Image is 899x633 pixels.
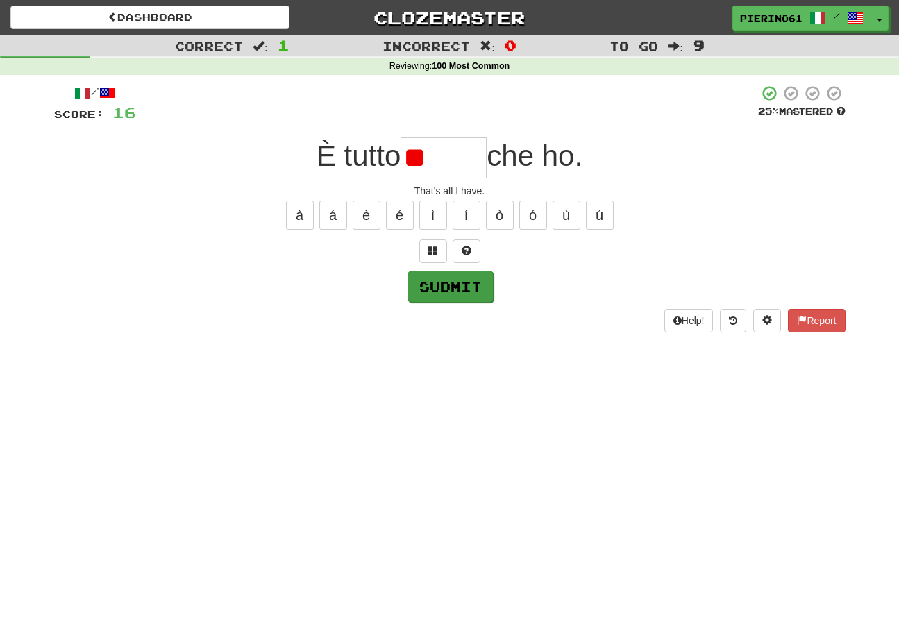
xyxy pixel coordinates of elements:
[310,6,589,30] a: Clozemaster
[419,201,447,230] button: ì
[693,37,705,53] span: 9
[319,201,347,230] button: á
[720,309,746,332] button: Round history (alt+y)
[668,40,683,52] span: :
[833,11,840,21] span: /
[586,201,614,230] button: ú
[419,239,447,263] button: Switch sentence to multiple choice alt+p
[286,201,314,230] button: à
[253,40,268,52] span: :
[10,6,289,29] a: Dashboard
[758,105,846,118] div: Mastered
[353,201,380,230] button: è
[54,108,104,120] span: Score:
[54,184,846,198] div: That's all I have.
[175,39,243,53] span: Correct
[664,309,714,332] button: Help!
[54,85,136,102] div: /
[383,39,470,53] span: Incorrect
[553,201,580,230] button: ù
[278,37,289,53] span: 1
[758,105,779,117] span: 25 %
[480,40,495,52] span: :
[732,6,871,31] a: Pierino61 /
[112,103,136,121] span: 16
[487,140,582,172] span: che ho.
[408,271,494,303] button: Submit
[610,39,658,53] span: To go
[386,201,414,230] button: é
[505,37,516,53] span: 0
[519,201,547,230] button: ó
[432,61,510,71] strong: 100 Most Common
[317,140,401,172] span: È tutto
[788,309,845,332] button: Report
[453,201,480,230] button: í
[740,12,803,24] span: Pierino61
[486,201,514,230] button: ò
[453,239,480,263] button: Single letter hint - you only get 1 per sentence and score half the points! alt+h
